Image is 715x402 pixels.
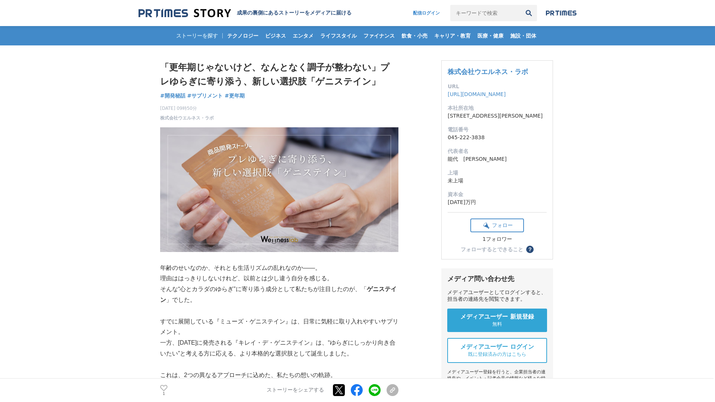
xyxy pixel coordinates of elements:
[160,127,398,252] img: thumbnail_b0089fe0-73f0-11f0-aab0-07febd24d75d.png
[460,313,534,321] span: メディアユーザー 新規登録
[448,155,547,163] dd: 能代 [PERSON_NAME]
[507,32,539,39] span: 施設・団体
[470,236,524,243] div: 1フォロワー
[474,26,506,45] a: 医療・健康
[360,26,398,45] a: ファイナンス
[526,246,534,253] button: ？
[450,5,521,21] input: キーワードで検索
[460,343,534,351] span: メディアユーザー ログイン
[317,26,360,45] a: ライフスタイル
[447,338,547,363] a: メディアユーザー ログイン 既に登録済みの方はこちら
[160,92,185,99] span: #開発秘話
[448,198,547,206] dd: [DATE]万円
[492,321,502,328] span: 無料
[448,112,547,120] dd: [STREET_ADDRESS][PERSON_NAME]
[160,392,168,396] p: 1
[470,218,524,232] button: フォロー
[160,273,398,284] p: 理由ははっきりしないけれど、以前とは少し違う自分を感じる。
[360,32,398,39] span: ファイナンス
[448,68,528,76] a: 株式会社ウエルネス・ラボ
[262,26,289,45] a: ビジネス
[160,316,398,338] p: すでに展開している『ミューズ・ゲニステイン』は、日常に気軽に取り入れやすいサプリメント。
[448,91,506,97] a: [URL][DOMAIN_NAME]
[431,26,474,45] a: キャリア・教育
[139,8,231,18] img: 成果の裏側にあるストーリーをメディアに届ける
[406,5,447,21] a: 配信ログイン
[160,263,398,274] p: 年齢のせいなのか、それとも生活リズムの乱れなのか――。
[224,26,261,45] a: テクノロジー
[448,83,547,90] dt: URL
[267,387,324,394] p: ストーリーをシェアする
[398,26,430,45] a: 飲食・小売
[448,169,547,177] dt: 上場
[447,309,547,332] a: メディアユーザー 新規登録 無料
[448,147,547,155] dt: 代表者名
[448,126,547,134] dt: 電話番号
[521,5,537,21] button: 検索
[160,338,398,359] p: 一方、[DATE]に発売される『キレイ・デ・ゲニステイン』は、“ゆらぎにしっかり向き合いたい”と考える方に応える、より本格的な選択肢として誕生しました。
[474,32,506,39] span: 医療・健康
[225,92,245,100] a: #更年期
[160,105,214,112] span: [DATE] 09時50分
[448,177,547,185] dd: 未上場
[187,92,223,100] a: #サプリメント
[187,92,223,99] span: #サプリメント
[160,92,185,100] a: #開発秘話
[431,32,474,39] span: キャリア・教育
[398,32,430,39] span: 飲食・小売
[448,191,547,198] dt: 資本金
[447,369,547,401] div: メディアユーザー登録を行うと、企業担当者の連絡先や、イベント・記者会見の情報など様々な特記情報を閲覧できます。 ※内容はストーリー・プレスリリースにより異なります。
[139,8,352,18] a: 成果の裏側にあるストーリーをメディアに届ける 成果の裏側にあるストーリーをメディアに届ける
[461,247,523,252] div: フォローするとできること
[447,274,547,283] div: メディア問い合わせ先
[546,10,576,16] img: prtimes
[507,26,539,45] a: 施設・団体
[160,286,397,303] strong: ゲニステイン
[317,32,360,39] span: ライフスタイル
[527,247,533,252] span: ？
[262,32,289,39] span: ビジネス
[290,32,317,39] span: エンタメ
[224,32,261,39] span: テクノロジー
[237,10,352,16] h2: 成果の裏側にあるストーリーをメディアに届ける
[160,60,398,89] h1: 「更年期じゃないけど、なんとなく調子が整わない」プレゆらぎに寄り添う、新しい選択肢「ゲニステイン」
[448,104,547,112] dt: 本社所在地
[160,115,214,121] a: 株式会社ウエルネス・ラボ
[160,284,398,306] p: そんな“心とカラダのゆらぎ”に寄り添う成分として私たちが注目したのが、「 」でした。
[448,134,547,141] dd: 045-222-3838
[160,370,398,381] p: これは、2つの異なるアプローチに込めた、私たちの想いの軌跡。
[290,26,317,45] a: エンタメ
[225,92,245,99] span: #更年期
[447,289,547,303] div: メディアユーザーとしてログインすると、担当者の連絡先を閲覧できます。
[468,351,526,358] span: 既に登録済みの方はこちら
